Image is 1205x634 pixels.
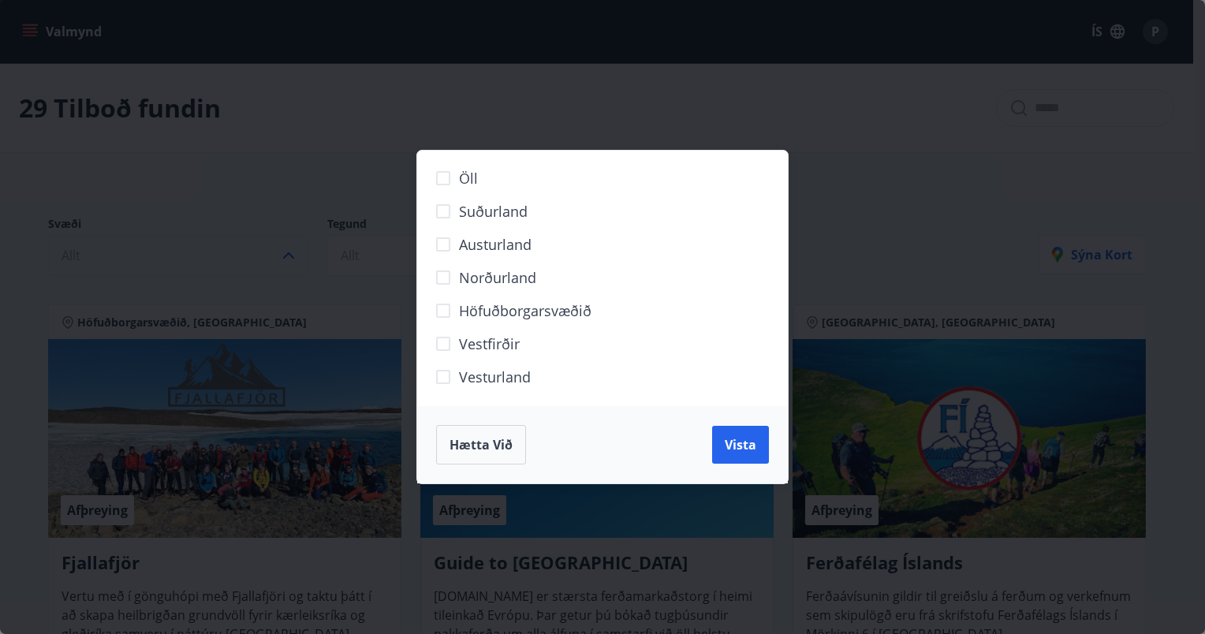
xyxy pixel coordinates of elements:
span: Hætta við [450,436,513,453]
span: Norðurland [459,267,536,288]
span: Höfuðborgarsvæðið [459,300,591,321]
span: Vista [725,436,756,453]
span: Vesturland [459,367,531,387]
button: Vista [712,426,769,464]
span: Vestfirðir [459,334,520,354]
span: Austurland [459,234,532,255]
button: Hætta við [436,425,526,464]
span: Öll [459,168,478,188]
span: Suðurland [459,201,528,222]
